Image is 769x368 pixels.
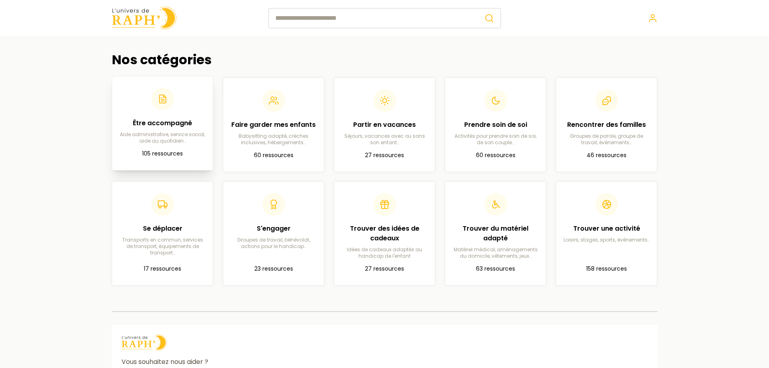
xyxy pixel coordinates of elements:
[112,181,213,286] a: Se déplacerTransports en commun, services de transport, équipements de transport…17 ressources
[119,149,206,159] p: 105 ressources
[563,264,650,274] p: 158 ressources
[119,118,206,128] h2: Être accompagné
[563,151,650,160] p: 46 ressources
[341,120,428,130] h2: Partir en vacances
[452,246,539,259] p: Matériel médical, aménagements du domicile, vêtements, jeux…
[452,151,539,160] p: 60 ressources
[341,264,428,274] p: 27 ressources
[230,151,317,160] p: 60 ressources
[452,264,539,274] p: 63 ressources
[452,133,539,146] p: Activités pour prendre soin de soi, de son couple…
[112,52,658,67] h2: Nos catégories
[563,237,650,243] p: Loisirs, stages, sports, événements…
[563,224,650,233] h2: Trouver une activité
[122,334,167,351] img: logo Univers de Raph
[122,357,648,367] p: Vous souhaitez nous aider ?
[230,120,317,130] h2: Faire garder mes enfants
[648,13,658,23] a: Se connecter
[445,181,546,286] a: Trouver du matériel adaptéMatériel médical, aménagements du domicile, vêtements, jeux…63 ressources
[119,237,206,256] p: Transports en commun, services de transport, équipements de transport…
[556,181,657,286] a: Trouver une activitéLoisirs, stages, sports, événements…158 ressources
[563,133,650,146] p: Groupes de parole, groupe de travail, événements…
[112,6,176,29] img: Univers de Raph logo
[230,237,317,250] p: Groupes de travail, bénévolat, actions pour le handicap…
[112,76,213,170] a: Être accompagnéAide administrative, service social, aide au quotidien…105 ressources
[334,181,435,286] a: Trouver des idées de cadeauxIdées de cadeaux adaptés au handicap de l'enfant27 ressources
[119,264,206,274] p: 17 ressources
[230,264,317,274] p: 23 ressources
[341,224,428,243] h2: Trouver des idées de cadeaux
[119,224,206,233] h2: Se déplacer
[563,120,650,130] h2: Rencontrer des familles
[341,133,428,146] p: Séjours, vacances avec ou sans son enfant…
[478,8,501,28] button: Rechercher
[556,78,657,172] a: Rencontrer des famillesGroupes de parole, groupe de travail, événements…46 ressources
[341,246,428,259] p: Idées de cadeaux adaptés au handicap de l'enfant
[230,224,317,233] h2: S'engager
[341,151,428,160] p: 27 ressources
[452,224,539,243] h2: Trouver du matériel adapté
[452,120,539,130] h2: Prendre soin de soi
[119,131,206,144] p: Aide administrative, service social, aide au quotidien…
[223,78,324,172] a: Faire garder mes enfantsBabysitting adapté, crèches inclusives, hébergements…60 ressources
[334,78,435,172] a: Partir en vacancesSéjours, vacances avec ou sans son enfant…27 ressources
[445,78,546,172] a: Prendre soin de soiActivités pour prendre soin de soi, de son couple…60 ressources
[223,181,324,286] a: S'engagerGroupes de travail, bénévolat, actions pour le handicap…23 ressources
[230,133,317,146] p: Babysitting adapté, crèches inclusives, hébergements…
